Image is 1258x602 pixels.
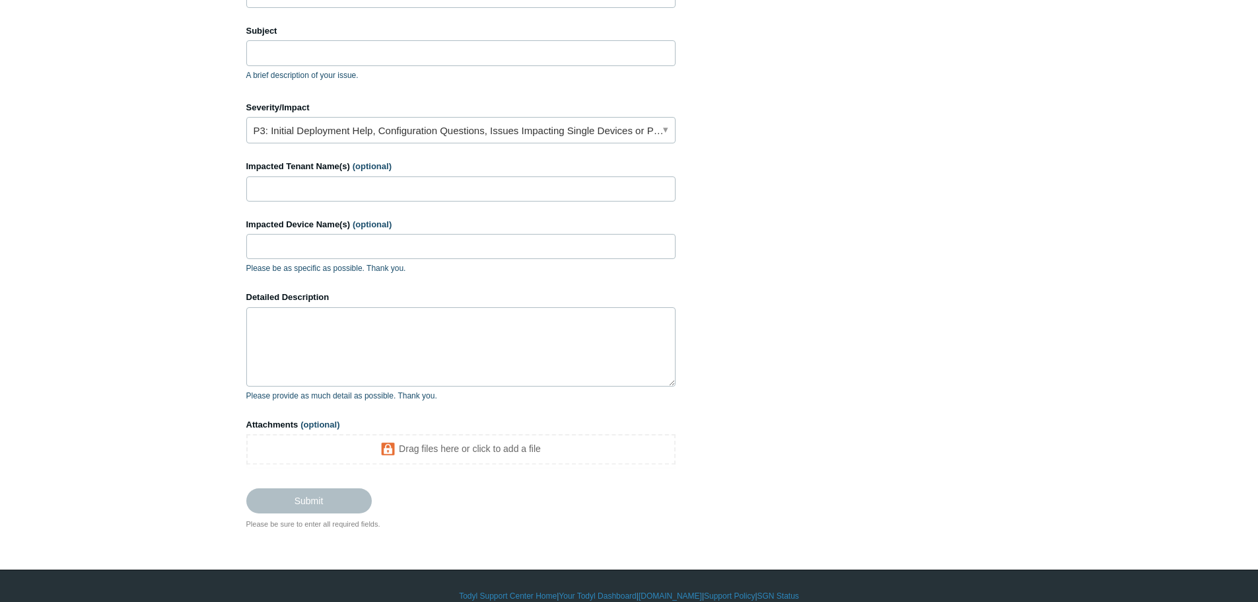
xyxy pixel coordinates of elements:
a: P3: Initial Deployment Help, Configuration Questions, Issues Impacting Single Devices or Past Out... [246,117,676,143]
div: | | | | [246,590,1012,602]
label: Attachments [246,418,676,432]
p: Please provide as much detail as possible. Thank you. [246,390,676,402]
span: (optional) [353,161,392,171]
p: A brief description of your issue. [246,69,676,81]
input: Submit [246,488,372,513]
label: Subject [246,24,676,38]
label: Detailed Description [246,291,676,304]
label: Impacted Device Name(s) [246,218,676,231]
a: Todyl Support Center Home [459,590,557,602]
a: SGN Status [757,590,799,602]
span: (optional) [353,219,392,229]
a: Support Policy [704,590,755,602]
label: Severity/Impact [246,101,676,114]
p: Please be as specific as possible. Thank you. [246,262,676,274]
div: Please be sure to enter all required fields. [246,519,676,530]
span: (optional) [300,420,339,430]
a: [DOMAIN_NAME] [639,590,702,602]
label: Impacted Tenant Name(s) [246,160,676,173]
a: Your Todyl Dashboard [559,590,636,602]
